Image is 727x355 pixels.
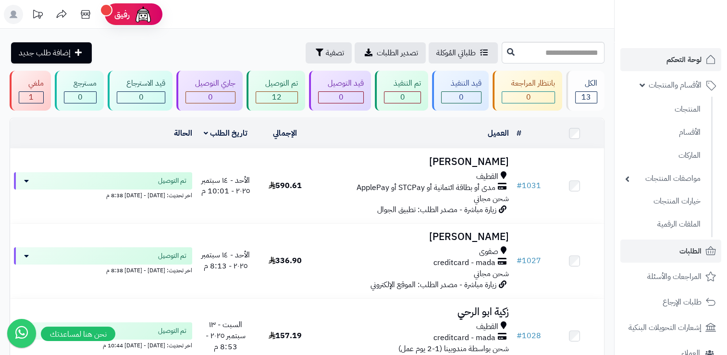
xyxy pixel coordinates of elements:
div: 0 [64,92,96,103]
a: الملفات الرقمية [620,214,705,235]
a: #1028 [516,330,541,342]
a: الحالة [174,127,192,139]
h3: [PERSON_NAME] [319,156,509,167]
span: # [516,255,521,266]
span: تصفية [326,47,344,59]
div: مسترجع [64,78,97,89]
span: 0 [139,91,144,103]
span: القطيف [476,171,498,182]
a: تم التنفيذ 0 [373,71,430,111]
div: 1 [19,92,43,103]
a: المراجعات والأسئلة [620,265,721,288]
a: الكل13 [564,71,606,111]
span: 13 [581,91,591,103]
span: 12 [272,91,282,103]
span: # [516,180,521,191]
span: 590.61 [269,180,302,191]
a: المنتجات [620,99,705,120]
span: إضافة طلب جديد [19,47,71,59]
span: تم التوصيل [158,326,186,336]
a: ملغي 1 [8,71,53,111]
span: الأقسام والمنتجات [649,78,702,92]
span: 0 [459,91,464,103]
a: #1031 [516,180,541,191]
span: شحن بواسطة مندوبينا (1-2 يوم عمل) [398,343,508,355]
img: logo-2.png [662,7,718,27]
div: ملغي [19,78,44,89]
span: 157.19 [269,330,302,342]
span: القطيف [476,321,498,332]
a: إشعارات التحويلات البنكية [620,316,721,339]
div: 0 [117,92,165,103]
div: جاري التوصيل [185,78,235,89]
img: ai-face.png [134,5,153,24]
span: الأحد - ١٤ سبتمبر ٢٠٢٥ - 10:01 م [201,175,250,197]
span: 0 [208,91,213,103]
div: تم التوصيل [256,78,298,89]
div: 0 [502,92,554,103]
span: إشعارات التحويلات البنكية [628,321,702,334]
a: الطلبات [620,240,721,263]
a: تصدير الطلبات [355,42,426,63]
span: # [516,330,521,342]
div: اخر تحديث: [DATE] - [DATE] 8:38 م [14,190,192,200]
span: 0 [526,91,531,103]
span: 0 [400,91,405,103]
span: شحن مجاني [473,268,508,279]
span: الطلبات [679,244,702,258]
span: السبت - ١٣ سبتمبر ٢٠٢٥ - 8:53 م [206,319,245,353]
a: مسترجع 0 [53,71,106,111]
span: الأحد - ١٤ سبتمبر ٢٠٢٥ - 8:13 م [201,249,249,272]
a: قيد التوصيل 0 [307,71,373,111]
div: قيد التنفيذ [441,78,481,89]
span: طلبات الإرجاع [663,295,702,309]
a: قيد الاسترجاع 0 [106,71,174,111]
span: 0 [339,91,344,103]
span: لوحة التحكم [666,53,702,66]
span: طلباتي المُوكلة [436,47,476,59]
a: طلبات الإرجاع [620,291,721,314]
a: الماركات [620,145,705,166]
div: 0 [384,92,420,103]
a: # [516,127,521,139]
a: خيارات المنتجات [620,191,705,212]
a: بانتظار المراجعة 0 [491,71,564,111]
div: 0 [186,92,235,103]
a: الأقسام [620,122,705,143]
a: لوحة التحكم [620,48,721,71]
div: 0 [319,92,363,103]
span: زيارة مباشرة - مصدر الطلب: تطبيق الجوال [377,204,496,216]
a: جاري التوصيل 0 [174,71,245,111]
div: اخر تحديث: [DATE] - [DATE] 10:44 م [14,340,192,350]
a: تحديثات المنصة [25,5,49,26]
div: 0 [442,92,481,103]
div: تم التنفيذ [384,78,421,89]
button: تصفية [306,42,352,63]
a: العميل [487,127,508,139]
h3: زكية ابو الرحي [319,306,509,317]
span: المراجعات والأسئلة [647,270,702,283]
span: صفوى [479,246,498,257]
span: رفيق [114,9,130,20]
div: الكل [575,78,597,89]
div: قيد التوصيل [318,78,364,89]
span: تم التوصيل [158,176,186,186]
span: تم التوصيل [158,251,186,261]
span: زيارة مباشرة - مصدر الطلب: الموقع الإلكتروني [370,279,496,291]
span: 336.90 [269,255,302,266]
a: قيد التنفيذ 0 [430,71,491,111]
span: creditcard - mada [433,332,495,343]
a: #1027 [516,255,541,266]
a: تم التوصيل 12 [245,71,307,111]
a: تاريخ الطلب [204,127,247,139]
a: الإجمالي [273,127,297,139]
span: creditcard - mada [433,257,495,268]
h3: [PERSON_NAME] [319,231,509,242]
span: 0 [78,91,83,103]
span: 1 [29,91,34,103]
div: 12 [256,92,297,103]
div: قيد الاسترجاع [117,78,165,89]
a: مواصفات المنتجات [620,168,705,189]
span: شحن مجاني [473,193,508,204]
span: مدى أو بطاقة ائتمانية أو STCPay أو ApplePay [356,182,495,193]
